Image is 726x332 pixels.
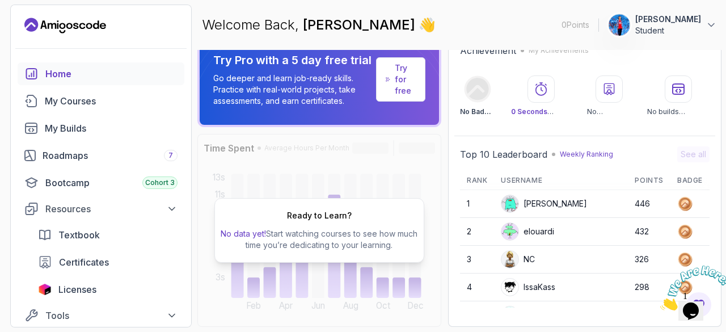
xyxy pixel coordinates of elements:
span: Textbook [58,228,100,242]
span: Licenses [58,283,96,296]
button: user profile image[PERSON_NAME]Student [608,14,717,36]
td: 4 [460,274,494,301]
h2: Achievement [460,44,516,57]
a: certificates [31,251,184,274]
img: Chat attention grabber [5,5,75,49]
img: default monster avatar [501,306,518,323]
th: Username [494,171,628,190]
a: home [18,62,184,85]
div: IssaKass [501,278,555,296]
a: bootcamp [18,171,184,194]
p: Welcome Back, [202,16,436,34]
p: Weekly Ranking [560,150,613,159]
div: My Courses [45,94,178,108]
a: Try for free [395,62,416,96]
span: No data yet! [221,229,266,238]
p: No builds completed [647,107,710,116]
p: [PERSON_NAME] [635,14,701,25]
a: builds [18,117,184,140]
td: 2 [460,218,494,246]
span: 0 Seconds [511,107,554,116]
img: user profile image [501,279,518,296]
img: user profile image [609,14,630,36]
th: Badge [670,171,710,190]
div: elouardi [501,222,554,241]
div: Tools [45,309,178,322]
h2: Top 10 Leaderboard [460,148,547,161]
div: Resources [45,202,178,216]
img: default monster avatar [501,223,518,240]
button: See all [677,146,710,162]
th: Rank [460,171,494,190]
td: 326 [628,246,670,274]
span: 1 [5,5,9,14]
button: Resources [18,199,184,219]
div: NC [501,250,535,268]
a: Try for free [376,57,425,102]
td: 1 [460,190,494,218]
div: Roadmaps [43,149,178,162]
img: user profile image [501,251,518,268]
span: [PERSON_NAME] [303,16,419,33]
a: roadmaps [18,144,184,167]
img: default monster avatar [501,195,518,212]
td: 3 [460,246,494,274]
a: licenses [31,278,184,301]
p: Go deeper and learn job-ready skills. Practice with real-world projects, take assessments, and ea... [213,73,372,107]
a: Landing page [24,16,106,35]
h2: Ready to Learn? [287,210,352,221]
td: 5 [460,301,494,329]
a: courses [18,90,184,112]
div: Home [45,67,178,81]
td: 432 [628,218,670,246]
p: My Achievements [529,46,589,55]
p: Start watching courses to see how much time you’re dedicating to your learning. [220,228,419,251]
p: Watched [511,107,571,116]
p: 0 Points [562,19,589,31]
th: Points [628,171,670,190]
button: Tools [18,305,184,326]
p: No Badge :( [460,107,495,116]
p: Try Pro with a 5 day free trial [213,52,372,68]
div: My Builds [45,121,178,135]
span: Cohort 3 [145,178,175,187]
iframe: chat widget [656,261,726,315]
td: 446 [628,190,670,218]
td: 298 [628,274,670,301]
img: jetbrains icon [38,284,52,295]
span: 7 [168,151,173,160]
a: textbook [31,224,184,246]
td: 285 [628,301,670,329]
p: Student [635,25,701,36]
p: No certificates [587,107,631,116]
div: Bootcamp [45,176,178,190]
div: [PERSON_NAME] [501,195,587,213]
span: 👋 [419,16,436,34]
div: Kalpanakakarla [501,306,581,324]
span: Certificates [59,255,109,269]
